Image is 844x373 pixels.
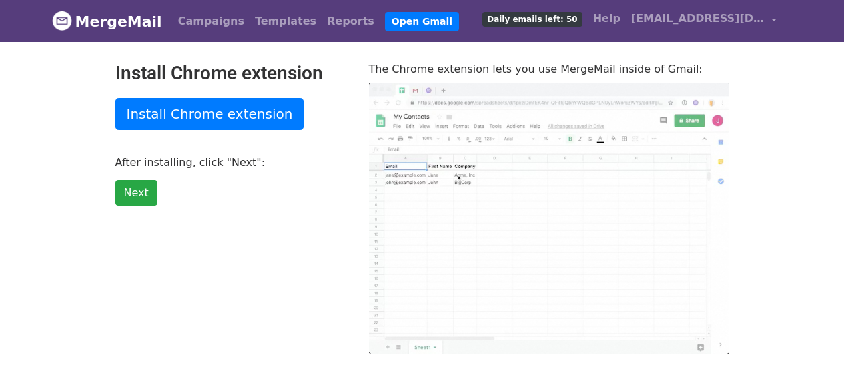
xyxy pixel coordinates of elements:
[588,5,626,32] a: Help
[477,5,587,32] a: Daily emails left: 50
[173,8,250,35] a: Campaigns
[115,98,304,130] a: Install Chrome extension
[385,12,459,31] a: Open Gmail
[626,5,782,37] a: [EMAIL_ADDRESS][DOMAIN_NAME]
[52,11,72,31] img: MergeMail logo
[631,11,765,27] span: [EMAIL_ADDRESS][DOMAIN_NAME]
[115,62,349,85] h2: Install Chrome extension
[52,7,162,35] a: MergeMail
[115,180,157,206] a: Next
[777,309,844,373] iframe: Chat Widget
[369,62,729,76] p: The Chrome extension lets you use MergeMail inside of Gmail:
[115,155,349,169] p: After installing, click "Next":
[482,12,582,27] span: Daily emails left: 50
[250,8,322,35] a: Templates
[322,8,380,35] a: Reports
